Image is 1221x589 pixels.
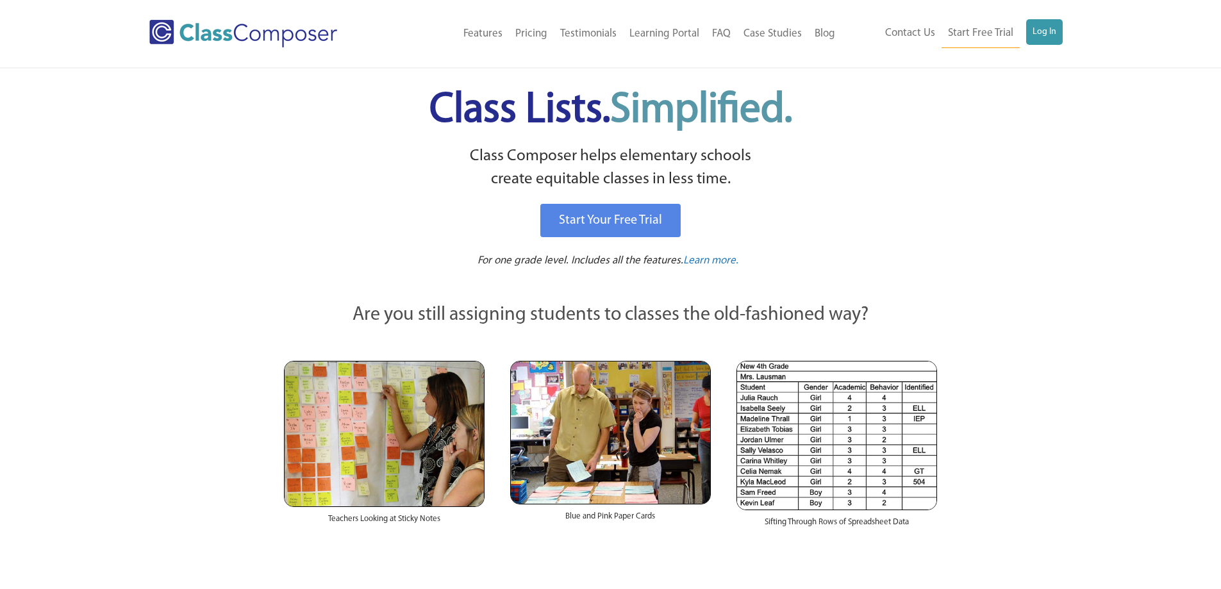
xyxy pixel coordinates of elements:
a: Learning Portal [623,20,706,48]
a: Contact Us [879,19,942,47]
img: Class Composer [149,20,337,47]
p: Class Composer helps elementary schools create equitable classes in less time. [282,145,940,192]
a: Features [457,20,509,48]
a: Testimonials [554,20,623,48]
a: Learn more. [683,253,738,269]
a: Blog [808,20,842,48]
a: Pricing [509,20,554,48]
a: Start Free Trial [942,19,1020,48]
a: Case Studies [737,20,808,48]
span: Start Your Free Trial [559,214,662,227]
span: For one grade level. Includes all the features. [478,255,683,266]
div: Sifting Through Rows of Spreadsheet Data [736,510,937,541]
span: Class Lists. [429,90,792,131]
img: Teachers Looking at Sticky Notes [284,361,485,507]
a: FAQ [706,20,737,48]
span: Simplified. [610,90,792,131]
p: Are you still assigning students to classes the old-fashioned way? [284,301,938,329]
a: Log In [1026,19,1063,45]
nav: Header Menu [842,19,1063,48]
img: Spreadsheets [736,361,937,510]
img: Blue and Pink Paper Cards [510,361,711,504]
a: Start Your Free Trial [540,204,681,237]
div: Blue and Pink Paper Cards [510,504,711,535]
span: Learn more. [683,255,738,266]
nav: Header Menu [390,20,842,48]
div: Teachers Looking at Sticky Notes [284,507,485,538]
